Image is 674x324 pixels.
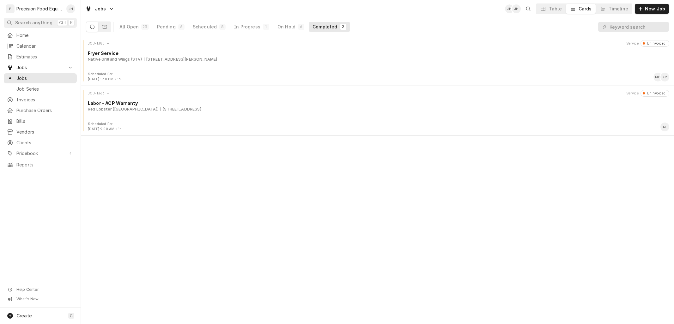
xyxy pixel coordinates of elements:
div: Precision Food Equipment LLC [16,6,63,12]
div: Scheduled [193,24,217,30]
div: Table [549,6,562,12]
span: Jobs [16,75,74,81]
div: 2 [341,24,345,29]
span: Reports [16,162,74,168]
span: Clients [16,140,74,146]
span: Job Series [16,86,74,92]
div: Card Header Secondary Content [626,90,669,96]
span: Help Center [16,287,73,292]
div: Object Status [641,40,669,46]
span: Invoices [16,97,74,103]
div: Object Extra Context Footer Label [88,72,121,77]
div: Pending [157,24,176,30]
div: In Progress [234,24,260,30]
span: Bills [16,118,74,124]
div: On Hold [277,24,295,30]
a: Go to Jobs [83,4,117,14]
div: Object Subtext [88,57,669,62]
a: Go to What's New [4,295,77,303]
span: Vendors [16,129,74,135]
span: [DATE] 1:30 PM • 1h [88,77,121,81]
div: Timeline [609,6,628,12]
a: Bills [4,116,77,126]
div: 23 [143,24,147,29]
span: Jobs [95,6,106,12]
div: Object Subtext [88,106,669,112]
a: Job Series [4,84,77,94]
span: [DATE] 9:00 AM • 1h [88,127,122,131]
div: Object Subtext Primary [88,57,142,62]
span: Home [16,32,74,39]
span: Jobs [16,64,64,71]
div: 6 [299,24,303,29]
div: 1 [264,24,268,29]
div: Job Card: JOB-1380 [81,36,674,86]
div: Cards [579,6,592,12]
div: Object Subtext Primary [88,106,159,112]
button: New Job [635,4,669,14]
div: + 2 [660,73,669,81]
div: JH [512,4,521,13]
div: Object ID [88,91,105,96]
span: K [70,20,73,25]
span: Pricebook [16,150,64,157]
div: Uninvoiced [645,41,666,46]
a: Go to Help Center [4,285,77,294]
a: Purchase Orders [4,105,77,116]
span: Search anything [15,20,52,26]
div: Object Subtext Secondary [161,106,201,112]
div: Card Footer [83,122,671,132]
div: Jason Hertel's Avatar [512,4,521,13]
div: Jason Hertel's Avatar [505,4,514,13]
div: Jason Hertel's Avatar [66,4,75,13]
div: JH [66,4,75,13]
div: AE [660,123,669,131]
div: Card Footer Primary Content [653,73,669,81]
div: Card Footer Extra Context [88,122,122,132]
div: 6 [179,24,183,29]
div: MC [653,73,662,81]
div: 8 [221,24,224,29]
button: Open search [523,4,533,14]
div: Object Title [88,50,669,57]
div: Mike Caster's Avatar [653,73,662,81]
div: Uninvoiced [645,91,666,96]
span: New Job [644,6,666,12]
button: Search anythingCtrlK [4,18,77,28]
div: Card Footer Extra Context [88,72,121,82]
a: Vendors [4,127,77,137]
div: Object Extra Context Footer Value [88,77,121,82]
a: Reports [4,160,77,170]
a: Home [4,30,77,40]
div: Anthony Ellinger's Avatar [660,123,669,131]
div: Card Header Primary Content [88,40,110,46]
div: Card Header Secondary Content [626,40,669,46]
span: C [70,313,73,318]
span: Calendar [16,43,74,49]
span: Ctrl [59,20,66,25]
div: Completed [313,24,337,30]
div: Object Subtext Secondary [144,57,217,62]
a: Estimates [4,52,77,62]
div: Object Extra Context Footer Label [88,122,122,127]
div: Card Footer [83,72,671,82]
div: Object Title [88,100,669,106]
div: All Open [119,24,139,30]
div: Card Body [83,50,671,62]
div: Card Header [83,90,671,96]
div: Card Header [83,40,671,46]
span: What's New [16,297,73,302]
a: Invoices [4,95,77,105]
a: Clients [4,138,77,148]
div: P [6,4,15,13]
div: Object Extra Context Header [626,91,639,96]
div: Card Footer Primary Content [660,123,669,131]
div: Object Status [641,90,669,96]
div: Object ID [88,41,105,46]
a: Jobs [4,73,77,83]
div: Object Extra Context Footer Value [88,127,122,132]
input: Keyword search [610,22,666,32]
span: Estimates [16,54,74,60]
a: Go to Jobs [4,63,77,73]
div: Object Extra Context Header [626,41,639,46]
